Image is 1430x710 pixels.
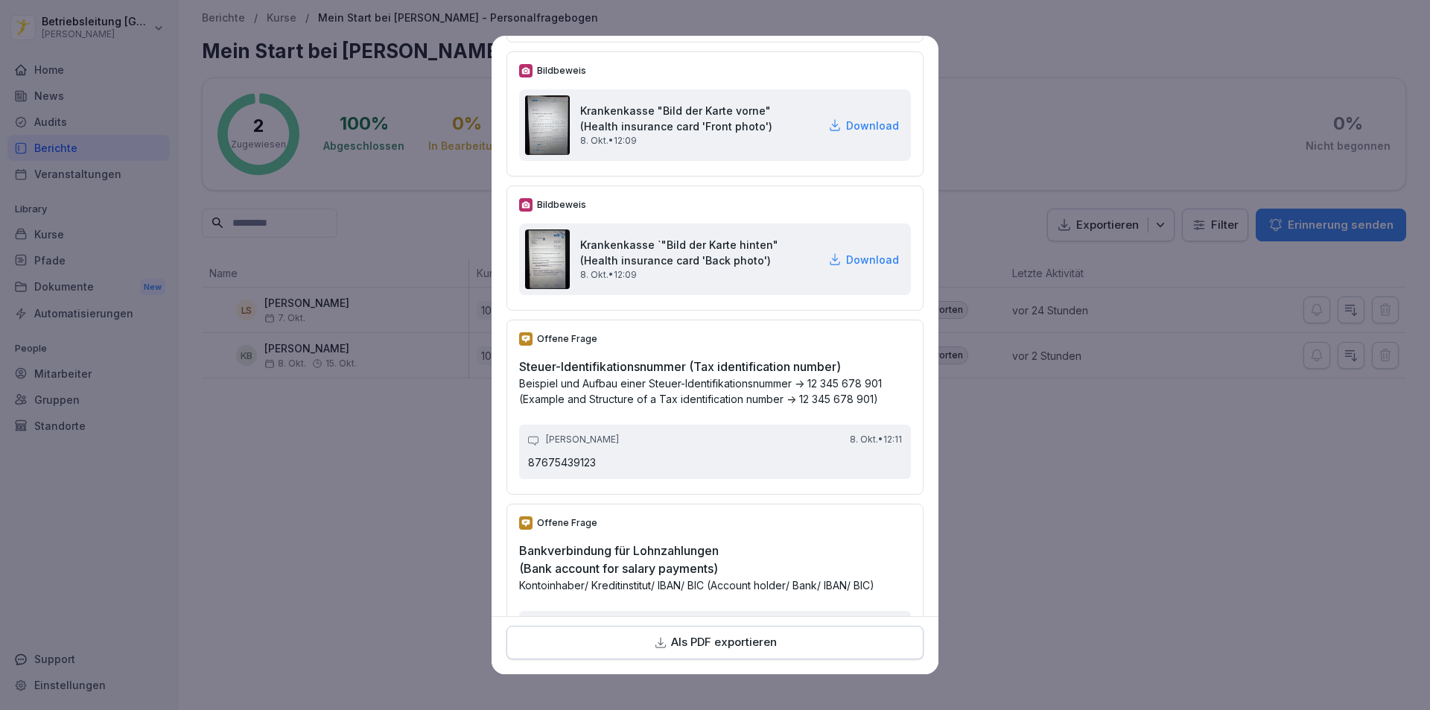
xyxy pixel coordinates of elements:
[580,237,818,268] h2: Krankenkasse `"Bild der Karte hinten" (Health insurance card 'Back photo')
[525,95,570,155] img: xiprmsdz0cdnf5ntbvmrc9m7.png
[850,434,902,446] p: 8. Okt. • 12:11
[519,375,911,407] p: Beispiel und Aufbau einer Steuer-Identifikationsnummer -> 12 345 678 901 (Example and Structure o...
[846,118,899,133] p: Download
[537,64,586,77] p: Bildbeweis
[528,455,902,470] p: 87675439123
[537,332,597,346] p: Offene Frage
[546,434,619,446] p: [PERSON_NAME]
[525,229,570,289] img: i4zo95kvutgdu1fpgoml1mkb.png
[537,516,597,530] p: Offene Frage
[580,103,818,134] h2: Krankenkasse "Bild der Karte vorne" (Health insurance card 'Front photo')
[519,577,911,593] p: Kontoinhaber/ Kreditinstitut/ IBAN/ BIC (Account holder/ Bank/ IBAN/ BIC)
[519,358,911,375] h2: Steuer-Identifikationsnummer (Tax identification number)
[671,635,777,652] p: Als PDF exportieren
[519,542,911,577] h2: Bankverbindung für Lohnzahlungen (Bank account for salary payments)
[537,198,586,212] p: Bildbeweis
[506,627,924,660] button: Als PDF exportieren
[580,134,818,148] p: 8. Okt. • 12:09
[846,252,899,267] p: Download
[580,268,818,282] p: 8. Okt. • 12:09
